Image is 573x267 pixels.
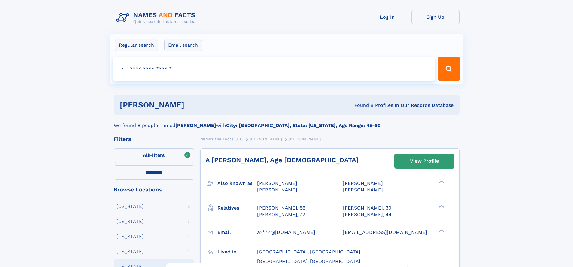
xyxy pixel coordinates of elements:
[257,211,305,218] a: [PERSON_NAME], 72
[114,136,194,142] div: Filters
[164,39,202,51] label: Email search
[114,148,194,163] label: Filters
[257,180,297,186] span: [PERSON_NAME]
[343,229,427,235] span: [EMAIL_ADDRESS][DOMAIN_NAME]
[438,57,460,81] button: Search Button
[343,211,392,218] a: [PERSON_NAME], 44
[114,115,460,129] div: We found 8 people named with .
[363,10,411,24] a: Log In
[205,156,359,164] a: A [PERSON_NAME], Age [DEMOGRAPHIC_DATA]
[116,219,144,224] div: [US_STATE]
[116,204,144,209] div: [US_STATE]
[343,205,391,211] a: [PERSON_NAME], 30
[217,203,257,213] h3: Relatives
[113,57,435,81] input: search input
[115,39,158,51] label: Regular search
[114,187,194,192] div: Browse Locations
[289,137,321,141] span: [PERSON_NAME]
[240,137,243,141] span: G
[343,187,383,193] span: [PERSON_NAME]
[343,180,383,186] span: [PERSON_NAME]
[257,259,360,264] span: [GEOGRAPHIC_DATA], [GEOGRAPHIC_DATA]
[437,229,445,233] div: ❯
[217,247,257,257] h3: Lived in
[217,178,257,188] h3: Also known as
[411,10,460,24] a: Sign Up
[120,101,270,109] h1: [PERSON_NAME]
[240,135,243,143] a: G
[437,180,445,184] div: ❯
[395,154,454,168] a: View Profile
[116,234,144,239] div: [US_STATE]
[175,123,216,128] b: [PERSON_NAME]
[250,137,282,141] span: [PERSON_NAME]
[269,102,454,109] div: Found 8 Profiles In Our Records Database
[250,135,282,143] a: [PERSON_NAME]
[217,227,257,238] h3: Email
[143,152,149,158] span: All
[410,154,439,168] div: View Profile
[200,135,233,143] a: Names and Facts
[226,123,380,128] b: City: [GEOGRAPHIC_DATA], State: [US_STATE], Age Range: 45-60
[114,10,200,26] img: Logo Names and Facts
[257,249,360,255] span: [GEOGRAPHIC_DATA], [GEOGRAPHIC_DATA]
[437,204,445,208] div: ❯
[257,187,297,193] span: [PERSON_NAME]
[257,205,306,211] a: [PERSON_NAME], 56
[116,249,144,254] div: [US_STATE]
